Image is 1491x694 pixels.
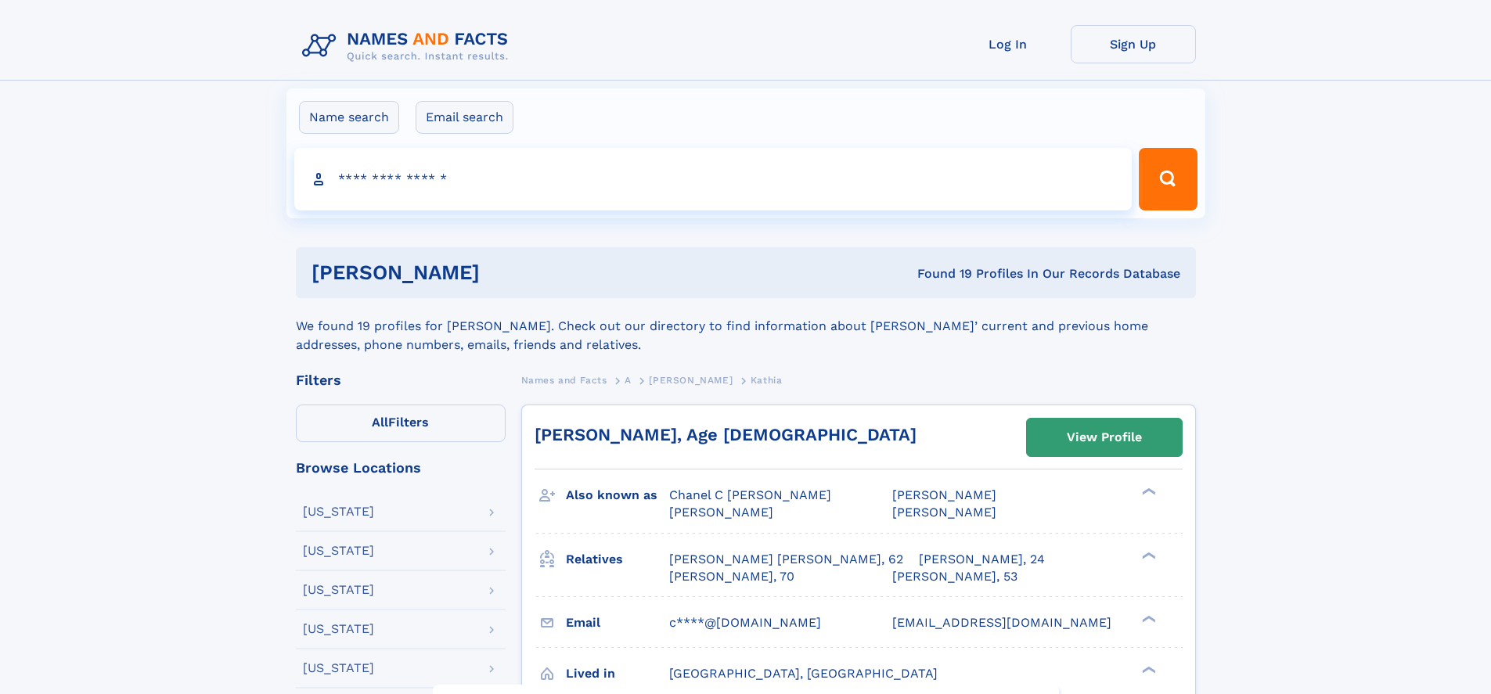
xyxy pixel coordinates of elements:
div: ❯ [1138,664,1157,674]
a: Names and Facts [521,370,607,390]
label: Filters [296,405,506,442]
span: [PERSON_NAME] [892,487,996,502]
a: View Profile [1027,419,1182,456]
a: Sign Up [1071,25,1196,63]
span: [PERSON_NAME] [892,505,996,520]
div: We found 19 profiles for [PERSON_NAME]. Check out our directory to find information about [PERSON... [296,298,1196,354]
div: [US_STATE] [303,662,374,674]
div: [US_STATE] [303,505,374,518]
h1: [PERSON_NAME] [312,263,699,282]
span: A [625,375,632,386]
a: [PERSON_NAME], 70 [669,568,794,585]
a: A [625,370,632,390]
div: ❯ [1138,550,1157,560]
a: Log In [945,25,1071,63]
a: [PERSON_NAME], 24 [919,551,1045,568]
input: search input [294,148,1133,210]
a: [PERSON_NAME] [PERSON_NAME], 62 [669,551,903,568]
span: [EMAIL_ADDRESS][DOMAIN_NAME] [892,615,1111,630]
div: ❯ [1138,613,1157,624]
div: Filters [296,373,506,387]
label: Email search [416,101,513,134]
h3: Relatives [566,546,669,573]
span: [PERSON_NAME] [669,505,773,520]
label: Name search [299,101,399,134]
div: View Profile [1067,419,1142,455]
div: [US_STATE] [303,584,374,596]
span: [PERSON_NAME] [649,375,733,386]
div: ❯ [1138,487,1157,497]
span: All [372,415,388,430]
h3: Also known as [566,482,669,509]
span: Kathia [751,375,783,386]
span: Chanel C [PERSON_NAME] [669,487,831,502]
a: [PERSON_NAME], 53 [892,568,1017,585]
a: [PERSON_NAME], Age [DEMOGRAPHIC_DATA] [535,425,917,444]
div: Found 19 Profiles In Our Records Database [698,265,1180,282]
img: Logo Names and Facts [296,25,521,67]
div: [US_STATE] [303,623,374,635]
span: [GEOGRAPHIC_DATA], [GEOGRAPHIC_DATA] [669,666,938,681]
div: Browse Locations [296,461,506,475]
h3: Email [566,609,669,636]
button: Search Button [1139,148,1197,210]
a: [PERSON_NAME] [649,370,733,390]
div: [US_STATE] [303,545,374,557]
h3: Lived in [566,660,669,687]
